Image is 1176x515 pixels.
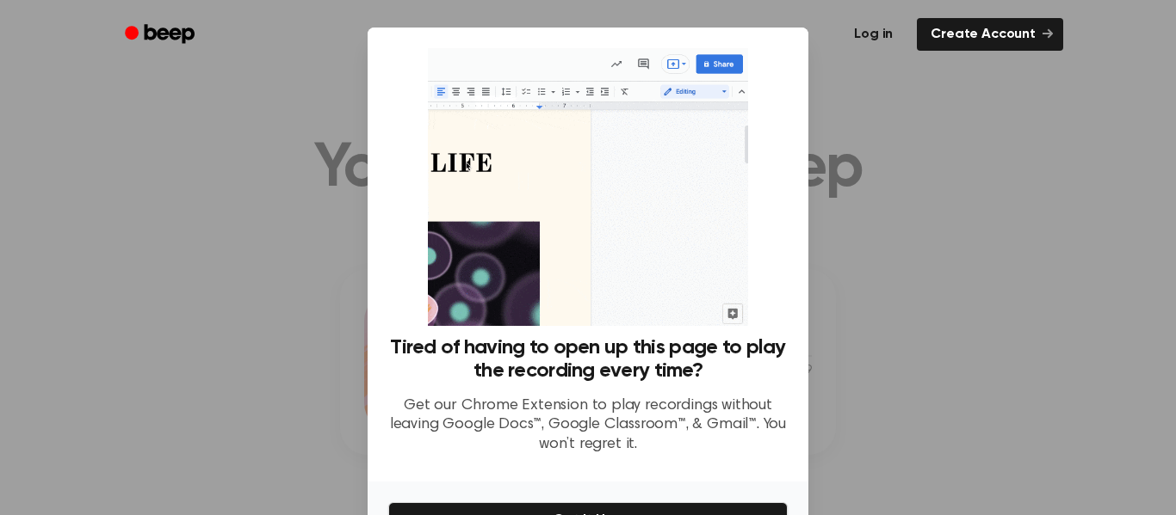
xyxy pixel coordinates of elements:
[917,18,1063,51] a: Create Account
[113,18,210,52] a: Beep
[388,396,788,455] p: Get our Chrome Extension to play recordings without leaving Google Docs™, Google Classroom™, & Gm...
[840,18,907,51] a: Log in
[428,48,747,326] img: Beep extension in action
[388,336,788,383] h3: Tired of having to open up this page to play the recording every time?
